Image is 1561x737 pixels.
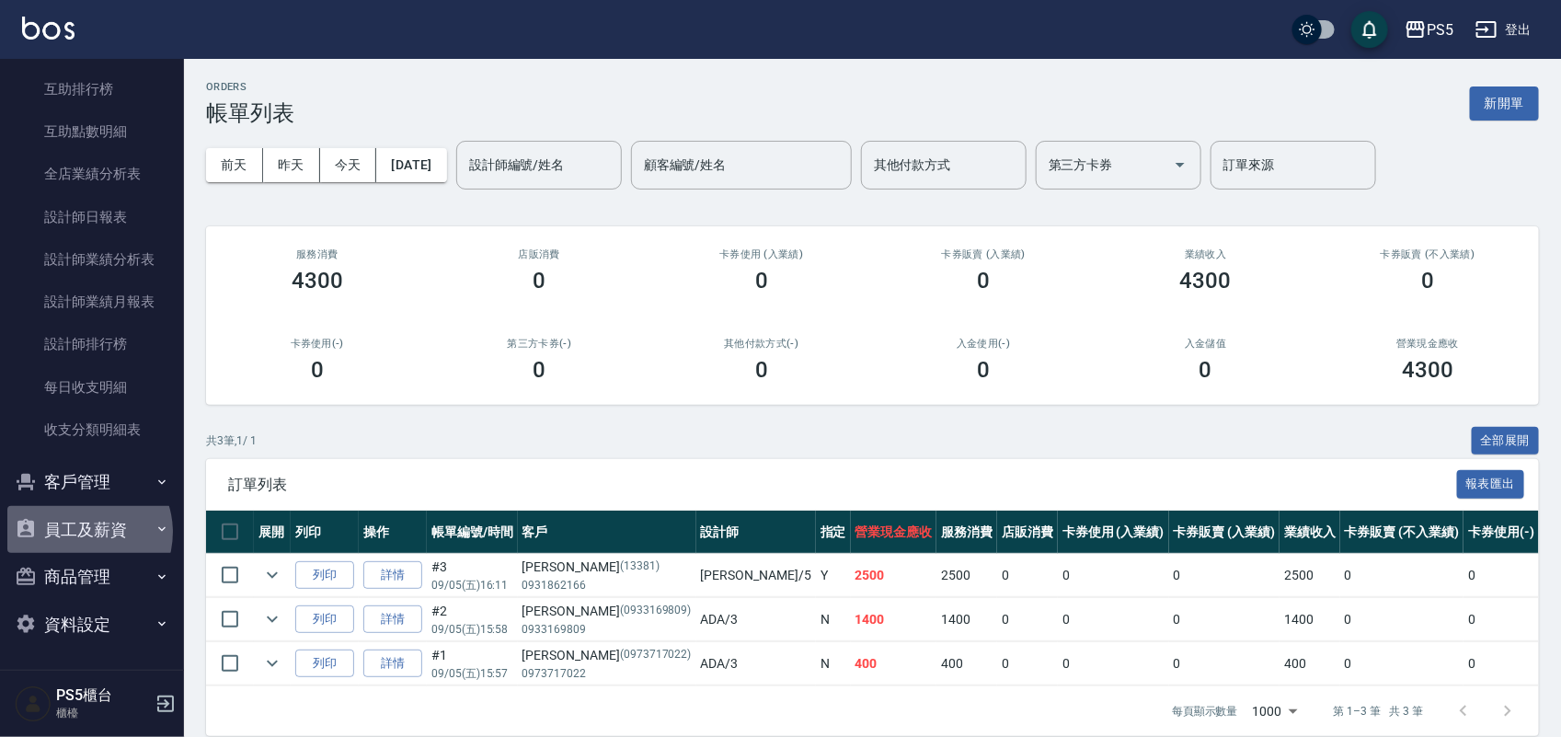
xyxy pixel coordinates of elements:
td: 400 [936,642,997,685]
button: [DATE] [376,148,446,182]
th: 指定 [816,511,851,554]
p: 共 3 筆, 1 / 1 [206,432,257,449]
th: 列印 [291,511,359,554]
th: 客戶 [518,511,696,554]
td: 0 [1463,554,1539,597]
h3: 0 [755,268,768,294]
h3: 4300 [1402,357,1453,383]
button: save [1351,11,1388,48]
button: 員工及薪資 [7,506,177,554]
a: 設計師日報表 [7,196,177,238]
a: 新開單 [1470,94,1539,111]
p: (0933169809) [620,602,692,621]
th: 設計師 [696,511,816,554]
td: 2500 [851,554,937,597]
th: 營業現金應收 [851,511,937,554]
p: 0973717022 [522,665,692,682]
h3: 0 [1199,357,1212,383]
td: 0 [1340,598,1463,641]
td: 0 [997,554,1058,597]
th: 業績收入 [1280,511,1340,554]
h3: 帳單列表 [206,100,294,126]
p: (0973717022) [620,646,692,665]
h2: 入金儲值 [1117,338,1295,350]
td: 0 [1169,642,1280,685]
div: PS5 [1427,18,1453,41]
p: 09/05 (五) 15:58 [431,621,513,638]
td: ADA /3 [696,642,816,685]
a: 互助點數明細 [7,110,177,153]
td: #2 [427,598,518,641]
td: Y [816,554,851,597]
button: 新開單 [1470,86,1539,121]
img: Logo [22,17,75,40]
h3: 服務消費 [228,248,407,260]
h2: 卡券販賣 (不入業績) [1339,248,1518,260]
td: N [816,642,851,685]
a: 報表匯出 [1457,475,1525,492]
td: 0 [1058,642,1169,685]
td: 0 [1340,642,1463,685]
th: 卡券販賣 (不入業績) [1340,511,1463,554]
h2: 第三方卡券(-) [451,338,629,350]
p: (13381) [620,558,660,577]
p: 09/05 (五) 15:57 [431,665,513,682]
a: 詳情 [363,605,422,634]
p: 0933169809 [522,621,692,638]
button: PS5 [1397,11,1461,49]
h3: 0 [977,268,990,294]
h3: 0 [311,357,324,383]
td: ADA /3 [696,598,816,641]
p: 每頁顯示數量 [1172,703,1238,720]
p: 第 1–3 筆 共 3 筆 [1334,703,1423,720]
td: 0 [1340,554,1463,597]
th: 服務消費 [936,511,997,554]
h2: ORDERS [206,81,294,93]
h3: 0 [533,268,545,294]
h2: 其他付款方式(-) [672,338,851,350]
div: [PERSON_NAME] [522,558,692,577]
a: 設計師業績月報表 [7,281,177,323]
p: 0931862166 [522,577,692,593]
td: 2500 [1280,554,1340,597]
a: 詳情 [363,650,422,678]
a: 設計師排行榜 [7,323,177,365]
td: 1400 [936,598,997,641]
a: 設計師業績分析表 [7,238,177,281]
p: 櫃檯 [56,705,150,721]
h2: 業績收入 [1117,248,1295,260]
td: 0 [1169,598,1280,641]
button: expand row [258,650,286,677]
p: 09/05 (五) 16:11 [431,577,513,593]
td: 0 [997,598,1058,641]
td: 0 [1058,554,1169,597]
span: 訂單列表 [228,476,1457,494]
th: 展開 [254,511,291,554]
button: expand row [258,605,286,633]
h2: 入金使用(-) [895,338,1073,350]
button: expand row [258,561,286,589]
button: 全部展開 [1472,427,1540,455]
button: 報表匯出 [1457,470,1525,499]
td: 2500 [936,554,997,597]
button: 資料設定 [7,601,177,649]
h3: 0 [977,357,990,383]
h3: 0 [533,357,545,383]
td: 400 [851,642,937,685]
h5: PS5櫃台 [56,686,150,705]
td: [PERSON_NAME] /5 [696,554,816,597]
td: 0 [1058,598,1169,641]
div: [PERSON_NAME] [522,646,692,665]
a: 全店業績分析表 [7,153,177,195]
td: 0 [997,642,1058,685]
h3: 4300 [1180,268,1232,294]
button: 列印 [295,650,354,678]
button: 登出 [1468,13,1539,47]
button: 前天 [206,148,263,182]
h2: 營業現金應收 [1339,338,1518,350]
td: N [816,598,851,641]
td: 0 [1169,554,1280,597]
td: 1400 [1280,598,1340,641]
h2: 卡券販賣 (入業績) [895,248,1073,260]
a: 詳情 [363,561,422,590]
